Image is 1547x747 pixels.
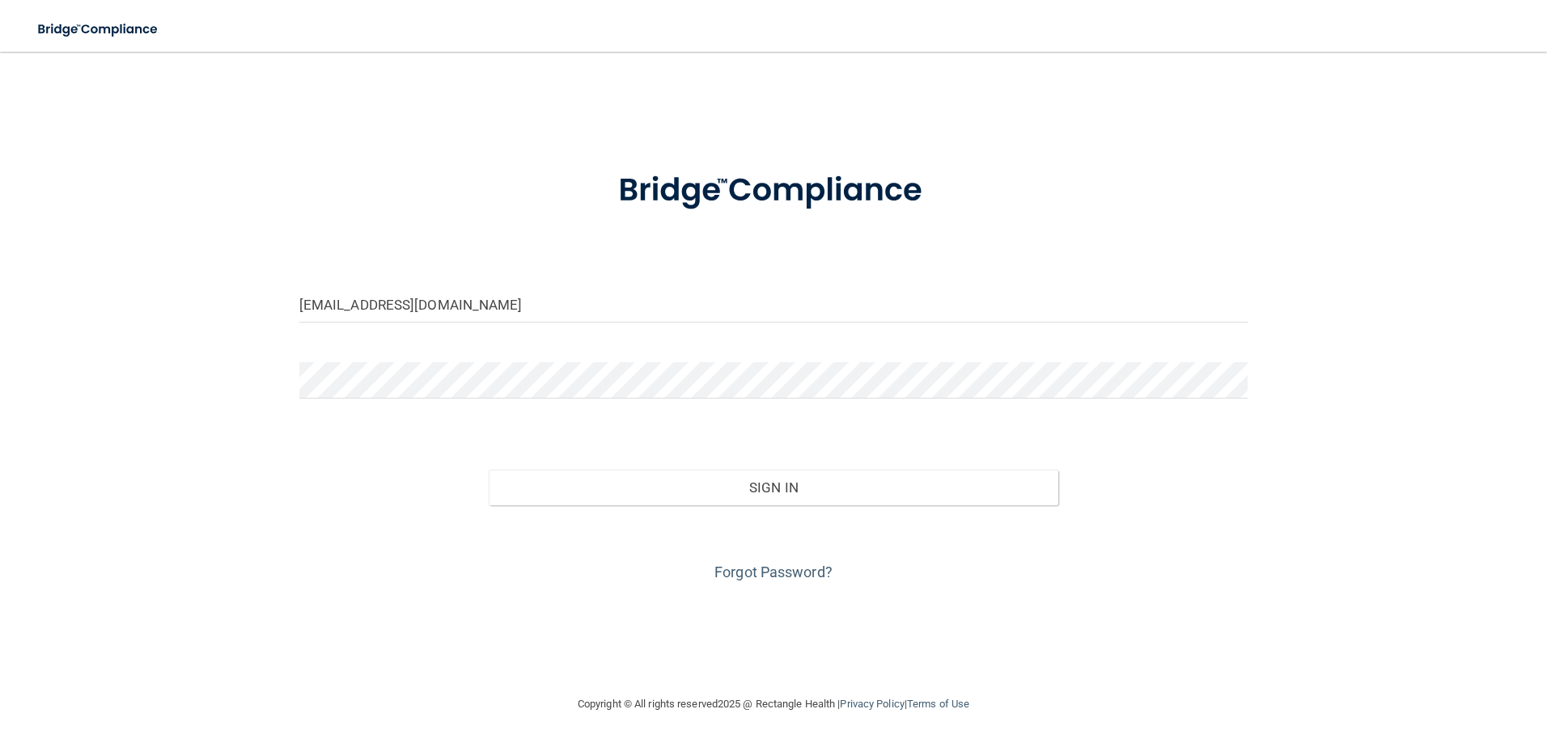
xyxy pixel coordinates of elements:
[840,698,904,710] a: Privacy Policy
[24,13,173,46] img: bridge_compliance_login_screen.278c3ca4.svg
[299,286,1248,323] input: Email
[585,149,962,233] img: bridge_compliance_login_screen.278c3ca4.svg
[478,678,1069,730] div: Copyright © All rights reserved 2025 @ Rectangle Health | |
[907,698,969,710] a: Terms of Use
[714,563,833,580] a: Forgot Password?
[489,470,1058,505] button: Sign In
